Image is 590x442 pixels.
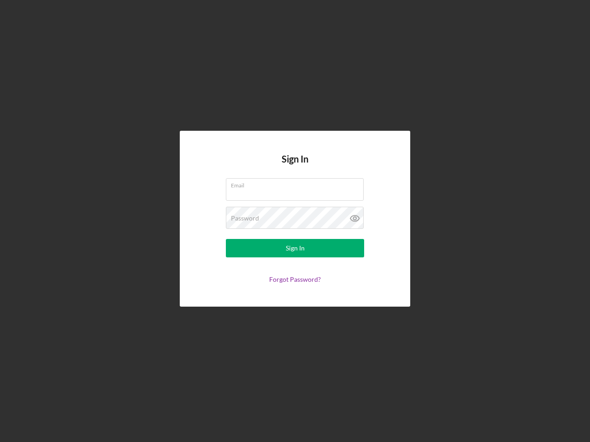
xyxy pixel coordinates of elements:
div: Sign In [286,239,305,257]
h4: Sign In [282,154,308,178]
label: Email [231,179,364,189]
button: Sign In [226,239,364,257]
label: Password [231,215,259,222]
a: Forgot Password? [269,275,321,283]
